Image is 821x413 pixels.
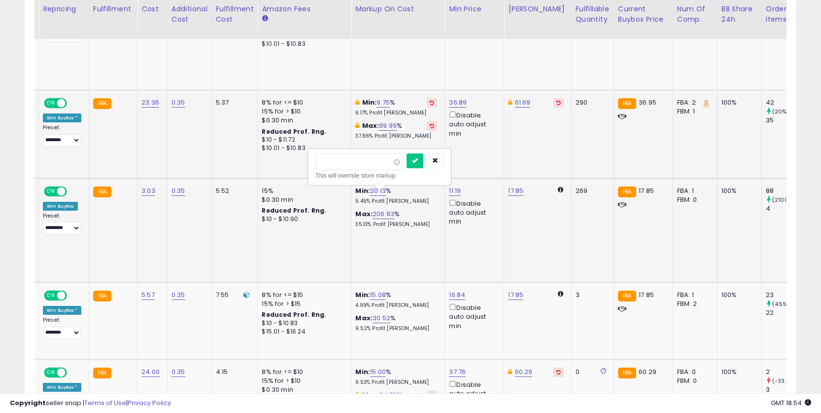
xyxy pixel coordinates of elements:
[639,186,654,195] span: 17.85
[355,133,437,140] p: 37.86% Profit [PERSON_NAME]
[141,290,155,300] a: 5.57
[262,195,343,204] div: $0.30 min
[45,99,57,108] span: ON
[262,291,343,300] div: 8% for <= $15
[449,198,496,226] div: Disable auto adjust min
[262,310,326,319] b: Reduced Prof. Rng.
[262,127,326,136] b: Reduced Prof. Rng.
[43,383,81,392] div: Win BuyBox *
[772,108,789,115] small: (20%)
[618,4,669,25] div: Current Buybox Price
[721,4,757,25] div: BB Share 24h.
[449,110,496,138] div: Disable auto adjust min
[355,187,437,205] div: %
[355,302,437,309] p: 4.99% Profit [PERSON_NAME]
[43,124,81,147] div: Preset:
[355,121,437,140] div: %
[216,368,250,376] div: 4.15
[355,209,373,219] b: Max:
[262,107,343,116] div: 15% for > $10
[315,171,444,181] div: This will override store markup
[355,99,359,106] i: This overrides the store level min markup for this listing
[171,4,207,25] div: Additional Cost
[10,399,171,408] div: seller snap | |
[355,291,437,309] div: %
[355,4,441,14] div: Markup on Cost
[262,187,343,195] div: 15%
[515,367,533,377] a: 60.29
[43,4,85,14] div: Repricing
[370,186,386,196] a: 20.13
[262,376,343,385] div: 15% for > $10
[262,328,343,336] div: $15.01 - $16.24
[171,98,185,108] a: 0.35
[721,98,754,107] div: 100%
[556,100,561,105] i: Revert to store-level Dynamic Max Price
[43,317,81,339] div: Preset:
[576,187,606,195] div: 269
[508,186,523,196] a: 17.85
[93,291,111,301] small: FBA
[508,290,523,300] a: 17.85
[639,290,654,300] span: 17.85
[141,4,163,14] div: Cost
[576,4,610,25] div: Fulfillable Quantity
[262,98,343,107] div: 8% for <= $10
[766,204,806,213] div: 4
[66,99,81,108] span: OFF
[262,300,343,308] div: 15% for > $15
[262,14,268,23] small: Amazon Fees.
[262,215,343,224] div: $10 - $10.90
[93,187,111,197] small: FBA
[171,290,185,300] a: 0.35
[639,367,656,376] span: 60.29
[449,98,467,108] a: 36.89
[677,195,710,204] div: FBM: 0
[262,368,343,376] div: 8% for <= $10
[355,313,373,323] b: Max:
[639,98,656,107] span: 36.95
[262,136,343,144] div: $10 - $11.72
[355,325,437,332] p: 9.52% Profit [PERSON_NAME]
[84,398,126,408] a: Terms of Use
[362,121,379,130] b: Max:
[677,291,710,300] div: FBA: 1
[43,306,81,315] div: Win BuyBox *
[449,367,466,377] a: 37.76
[93,98,111,109] small: FBA
[262,206,326,215] b: Reduced Prof. Rng.
[721,291,754,300] div: 100%
[766,308,806,317] div: 22
[618,187,636,197] small: FBA
[45,187,57,195] span: ON
[677,98,710,107] div: FBA: 2
[355,210,437,228] div: %
[66,368,81,376] span: OFF
[772,377,800,385] small: (-33.33%)
[618,291,636,301] small: FBA
[93,368,111,378] small: FBA
[43,202,78,211] div: Win BuyBox
[355,314,437,332] div: %
[449,4,500,14] div: Min Price
[262,319,343,328] div: $10 - $10.83
[772,196,795,204] small: (2100%)
[766,4,802,25] div: Ordered Items
[766,98,806,107] div: 42
[771,398,811,408] span: 2025-10-14 18:54 GMT
[508,4,567,14] div: [PERSON_NAME]
[262,40,343,48] div: $10.01 - $10.83
[376,98,390,108] a: 9.75
[677,107,710,116] div: FBM: 1
[355,290,370,300] b: Min:
[766,291,806,300] div: 23
[141,367,160,377] a: 24.00
[373,209,394,219] a: 206.93
[362,98,377,107] b: Min:
[515,98,531,108] a: 61.69
[216,291,250,300] div: 7.55
[721,187,754,195] div: 100%
[45,368,57,376] span: ON
[10,398,46,408] strong: Copyright
[216,98,250,107] div: 5.37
